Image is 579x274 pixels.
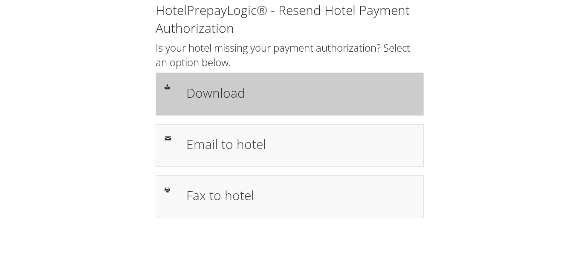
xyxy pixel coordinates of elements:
[156,124,424,167] a: Email to hotel
[186,186,415,205] h1: Fax to hotel
[186,134,415,154] h1: Email to hotel
[156,73,424,115] a: Download
[156,1,424,37] h1: HotelPrepayLogic® - Resend Hotel Payment Authorization
[186,83,415,102] h1: Download
[156,41,424,69] h2: Is your hotel missing your payment authorization? Select an option below.
[156,175,424,218] a: Fax to hotel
